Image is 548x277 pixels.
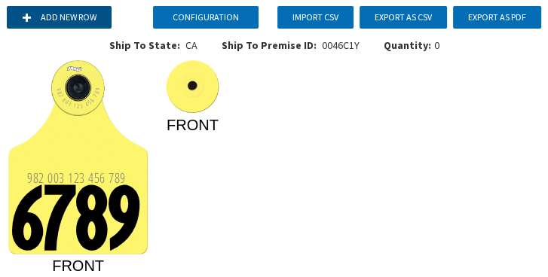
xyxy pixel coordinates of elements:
[52,257,104,274] tspan: FRONT
[120,169,125,187] tspan: 9
[384,38,431,52] span: Quantity:
[453,6,541,29] button: Export as PDF
[167,117,219,133] tspan: FRONT
[277,6,354,29] button: Import CSV
[93,87,101,90] tspan: 9
[108,184,140,264] tspan: 9
[360,6,447,29] button: Export as CSV
[11,184,109,264] tspan: 678
[384,38,439,53] div: 0
[97,38,210,62] div: CA
[210,38,372,62] div: 0046C1Y
[153,6,259,29] button: Configuration
[222,38,317,52] span: Ship To Premise ID:
[27,169,121,187] tspan: 982 003 123 456 78
[7,6,112,29] button: Add new row
[109,38,180,52] span: Ship To State:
